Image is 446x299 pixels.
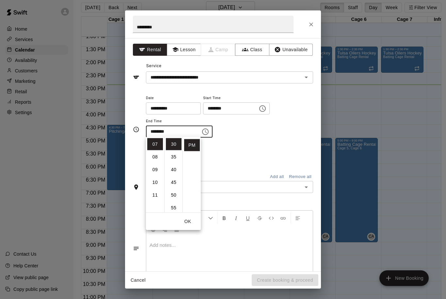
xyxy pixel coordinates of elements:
button: Cancel [128,274,149,286]
li: 9 hours [147,164,163,176]
button: Choose time, selected time is 5:30 PM [256,102,269,115]
li: 50 minutes [166,189,182,201]
span: Start Time [203,94,270,103]
button: Open [302,183,311,192]
li: 7 hours [147,138,163,150]
button: Insert Code [266,212,277,224]
button: Add all [266,172,287,182]
li: 45 minutes [166,176,182,188]
button: Lesson [167,44,201,56]
button: Open [302,73,311,82]
svg: Timing [133,126,139,133]
ul: Select hours [146,137,164,213]
button: Format Italics [231,212,242,224]
button: Left Align [292,212,303,224]
button: Close [305,19,317,30]
li: PM [184,139,200,151]
span: End Time [146,117,213,126]
button: Rental [133,44,167,56]
ul: Select minutes [164,137,183,213]
li: 40 minutes [166,164,182,176]
ul: Select meridiem [183,137,201,213]
svg: Rooms [133,184,139,190]
button: Choose time, selected time is 7:30 PM [199,125,212,138]
button: Format Bold [219,212,230,224]
li: 55 minutes [166,202,182,214]
button: Insert Link [278,212,289,224]
li: 30 minutes [166,138,182,150]
svg: Notes [133,245,139,252]
button: Unavailable [269,44,313,56]
button: Format Underline [242,212,253,224]
input: Choose date, selected date is Oct 15, 2025 [146,102,196,114]
li: 35 minutes [166,151,182,163]
li: 8 hours [147,151,163,163]
span: Service [146,64,162,68]
svg: Service [133,74,139,81]
button: Format Strikethrough [254,212,265,224]
span: Camps can only be created in the Services page [201,44,235,56]
li: 10 hours [147,176,163,188]
li: 11 hours [147,189,163,201]
button: Remove all [287,172,313,182]
button: OK [177,216,198,228]
span: Notes [146,198,313,209]
button: Class [235,44,269,56]
span: Date [146,94,201,103]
